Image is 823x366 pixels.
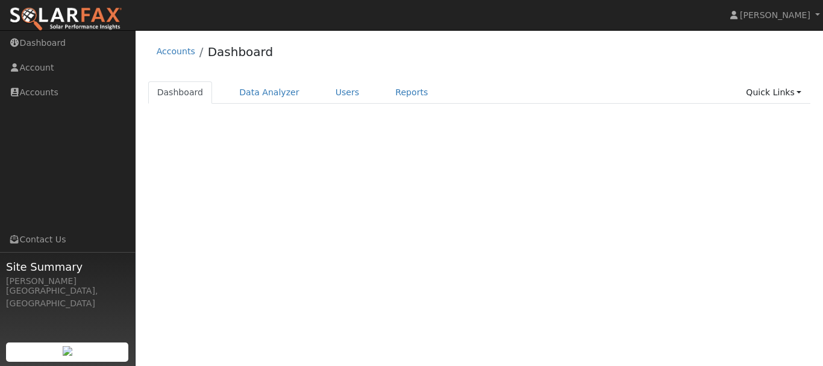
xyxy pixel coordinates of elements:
[737,81,810,104] a: Quick Links
[9,7,122,32] img: SolarFax
[208,45,274,59] a: Dashboard
[157,46,195,56] a: Accounts
[230,81,308,104] a: Data Analyzer
[386,81,437,104] a: Reports
[6,275,129,288] div: [PERSON_NAME]
[63,346,72,356] img: retrieve
[740,10,810,20] span: [PERSON_NAME]
[6,285,129,310] div: [GEOGRAPHIC_DATA], [GEOGRAPHIC_DATA]
[6,259,129,275] span: Site Summary
[148,81,213,104] a: Dashboard
[327,81,369,104] a: Users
